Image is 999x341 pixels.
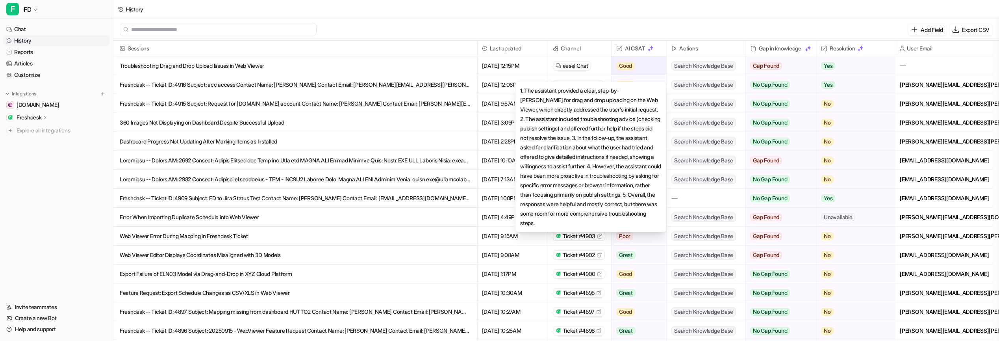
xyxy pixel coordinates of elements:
[120,321,471,340] p: Freshdesk -- Ticket ID: 4896 Subject: 20250915 - WebViewer Feature Request Contact Name: [PERSON_...
[816,170,888,189] button: No
[6,3,19,15] span: F
[745,132,810,151] button: No Gap Found
[745,265,810,283] button: No Gap Found
[750,213,782,221] span: Gap Found
[895,227,993,245] div: [PERSON_NAME][EMAIL_ADDRESS][PERSON_NAME][DOMAIN_NAME]
[671,99,736,108] span: Search Knowledge Base
[3,90,39,98] button: Integrations
[745,113,810,132] button: No Gap Found
[3,99,110,110] a: support.xyzreality.com[DOMAIN_NAME]
[921,26,943,34] p: Add Field
[480,227,545,246] span: [DATE] 9:15AM
[556,271,561,276] img: freshdesk
[821,213,855,221] span: Unavailable
[745,208,810,227] button: Gap Found
[120,246,471,265] p: Web Viewer Editor Displays Coordinates Misaligned with 3D Models
[556,233,561,239] img: freshdesk
[821,232,834,240] span: No
[3,35,110,46] a: History
[612,227,662,246] button: Poor
[5,91,10,97] img: expand menu
[8,102,13,107] img: support.xyzreality.com
[895,75,993,94] div: [PERSON_NAME][EMAIL_ADDRESS][PERSON_NAME][DOMAIN_NAME]
[3,313,110,324] a: Create a new Bot
[480,302,545,321] span: [DATE] 10:27AM
[556,62,588,70] a: eesel Chat
[126,5,143,13] div: History
[120,94,471,113] p: Freshdesk -- Ticket ID: 4915 Subject: Request for [DOMAIN_NAME] account Contact Name: [PERSON_NAM...
[17,114,41,121] p: Freshdesk
[616,232,633,240] span: Poor
[671,307,736,317] span: Search Knowledge Base
[480,75,545,94] span: [DATE] 12:08PM
[816,132,888,151] button: No
[671,175,736,184] span: Search Knowledge Base
[749,41,813,56] div: Gap in knowledge
[120,113,471,132] p: 360 Images Not Displaying on Dashboard Despite Successful Upload
[816,75,888,94] button: Yes
[480,170,545,189] span: [DATE] 7:13AM
[671,137,736,146] span: Search Knowledge Base
[750,308,790,316] span: No Gap Found
[745,170,810,189] button: No Gap Found
[821,81,835,89] span: Yes
[612,246,662,265] button: Great
[750,119,790,127] span: No Gap Found
[671,250,736,260] span: Search Knowledge Base
[616,251,636,259] span: Great
[556,252,561,257] img: freshdesk
[816,302,888,321] button: No
[907,41,932,56] h2: User Email
[612,56,662,75] button: Good
[816,94,888,113] button: No
[671,156,736,165] span: Search Knowledge Base
[750,100,790,108] span: No Gap Found
[671,80,736,89] span: Search Knowledge Base
[671,118,736,127] span: Search Knowledge Base
[120,151,471,170] p: Loremipsu -- Dolors AM: 2692 Consect: Adipis Elitsed doe Temp inc Utla etd MAGNA ALI Enimad Minim...
[816,265,888,283] button: No
[556,63,561,69] img: eeselChat
[612,265,662,283] button: Good
[750,232,782,240] span: Gap Found
[612,302,662,321] button: Good
[3,324,110,335] a: Help and support
[480,208,545,227] span: [DATE] 4:49PM
[3,47,110,58] a: Reports
[750,138,790,145] span: No Gap Found
[750,270,790,278] span: No Gap Found
[6,127,14,134] img: explore all integrations
[745,151,810,170] button: Gap Found
[750,62,782,70] span: Gap Found
[671,231,736,241] span: Search Knowledge Base
[821,289,834,297] span: No
[949,24,993,35] button: Export CSV
[556,308,602,316] a: Ticket #4897
[8,115,13,120] img: Freshdesk
[819,41,892,56] span: Resolution
[480,283,545,302] span: [DATE] 10:30AM
[3,69,110,80] a: Customize
[750,289,790,297] span: No Gap Found
[895,302,993,321] div: [PERSON_NAME][EMAIL_ADDRESS][PERSON_NAME][DOMAIN_NAME]
[616,62,635,70] span: Good
[821,308,834,316] span: No
[556,290,561,295] img: freshdesk
[821,157,834,164] span: No
[24,4,31,15] span: FD
[3,125,110,136] a: Explore all integrations
[563,308,595,316] span: Ticket #4897
[750,251,782,259] span: Gap Found
[120,265,471,283] p: Export Failure of ELN03 Model via Drag-and-Drop in XYZ Cloud Platform
[120,170,471,189] p: Loremipsu -- Dolors AM: 2982 Consect: Adipisci el seddoeius - TEM - INC9U2 Laboree Dolo: Magna AL...
[556,327,602,335] a: Ticket #4896
[962,26,990,34] p: Export CSV
[671,61,736,71] span: Search Knowledge Base
[750,157,782,164] span: Gap Found
[750,81,790,89] span: No Gap Found
[821,194,835,202] span: Yes
[816,113,888,132] button: No
[671,326,736,335] span: Search Knowledge Base
[480,113,545,132] span: [DATE] 3:09PM
[895,151,993,170] div: [EMAIL_ADDRESS][DOMAIN_NAME]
